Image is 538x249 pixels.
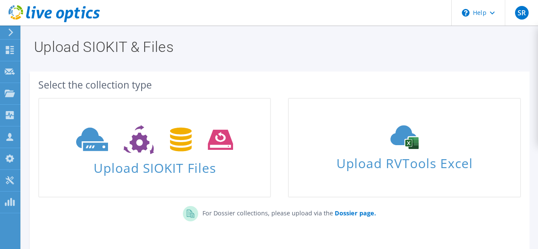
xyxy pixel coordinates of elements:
span: SR [515,6,529,20]
span: Upload RVTools Excel [289,152,520,170]
a: Upload SIOKIT Files [38,98,271,197]
a: Upload RVTools Excel [288,98,521,197]
svg: \n [462,9,470,17]
p: For Dossier collections, please upload via the [198,206,376,218]
h1: Upload SIOKIT & Files [34,40,521,54]
span: Upload SIOKIT Files [39,156,270,175]
a: Dossier page. [333,209,376,217]
div: Select the collection type [38,80,521,89]
b: Dossier page. [335,209,376,217]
